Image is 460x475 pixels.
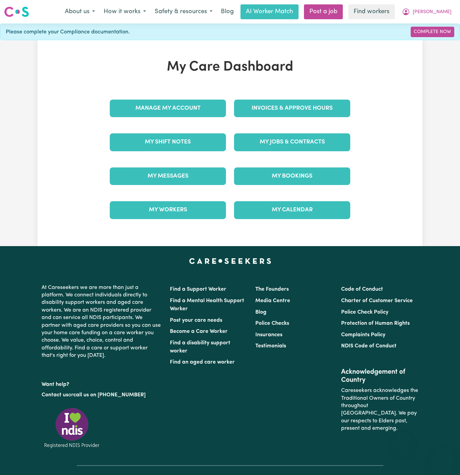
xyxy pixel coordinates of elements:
a: Police Checks [255,321,289,326]
a: My Messages [110,167,226,185]
p: or [42,389,162,401]
img: Registered NDIS provider [42,407,102,449]
p: At Careseekers we are more than just a platform. We connect individuals directly to disability su... [42,281,162,362]
img: Careseekers logo [4,6,29,18]
a: Blog [255,310,266,315]
a: Careseekers logo [4,4,29,20]
a: Insurances [255,332,282,338]
a: Post a job [304,4,343,19]
iframe: Button to launch messaging window [433,448,455,470]
a: Protection of Human Rights [341,321,410,326]
a: Find a disability support worker [170,340,230,354]
a: My Bookings [234,167,350,185]
a: Find a Mental Health Support Worker [170,298,244,312]
a: Post your care needs [170,318,222,323]
a: Complaints Policy [341,332,385,338]
a: Blog [217,4,238,19]
a: Police Check Policy [341,310,388,315]
button: About us [60,5,99,19]
span: Please complete your Compliance documentation. [6,28,130,36]
a: Contact us [42,392,68,398]
button: My Account [398,5,456,19]
a: Manage My Account [110,100,226,117]
a: NDIS Code of Conduct [341,343,397,349]
a: Testimonials [255,343,286,349]
a: Find a Support Worker [170,287,226,292]
p: Want help? [42,378,162,388]
a: Find workers [348,4,395,19]
a: My Shift Notes [110,133,226,151]
h2: Acknowledgement of Country [341,368,418,384]
a: My Workers [110,201,226,219]
a: Careseekers home page [189,258,271,264]
button: How it works [99,5,150,19]
a: Code of Conduct [341,287,383,292]
a: My Jobs & Contracts [234,133,350,151]
button: Safety & resources [150,5,217,19]
a: Find an aged care worker [170,360,235,365]
span: [PERSON_NAME] [413,8,452,16]
a: Complete Now [411,27,454,37]
a: Charter of Customer Service [341,298,413,304]
a: The Founders [255,287,289,292]
a: Invoices & Approve Hours [234,100,350,117]
a: AI Worker Match [240,4,299,19]
iframe: Close message [397,432,410,445]
a: My Calendar [234,201,350,219]
a: Media Centre [255,298,290,304]
p: Careseekers acknowledges the Traditional Owners of Country throughout [GEOGRAPHIC_DATA]. We pay o... [341,384,418,435]
a: call us on [PHONE_NUMBER] [73,392,146,398]
a: Become a Care Worker [170,329,228,334]
h1: My Care Dashboard [106,59,354,75]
